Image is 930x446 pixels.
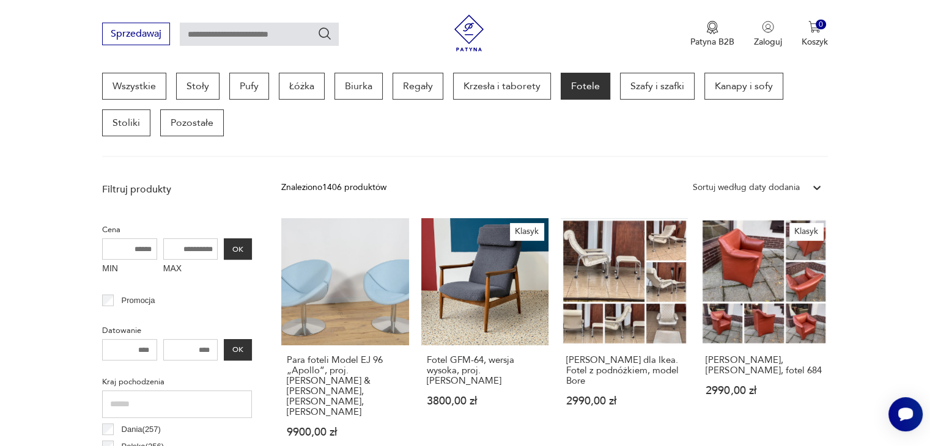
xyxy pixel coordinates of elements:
[317,26,332,41] button: Szukaj
[102,31,170,39] a: Sprzedawaj
[620,73,695,100] a: Szafy i szafki
[754,36,782,48] p: Zaloguj
[816,20,826,30] div: 0
[102,109,150,136] a: Stoliki
[163,260,218,279] label: MAX
[427,396,543,406] p: 3800,00 zł
[453,73,551,100] a: Krzesła i taborety
[122,423,161,436] p: Dania ( 257 )
[706,386,822,396] p: 2990,00 zł
[706,355,822,376] h3: [PERSON_NAME], [PERSON_NAME], fotel 684
[229,73,269,100] a: Pufy
[693,181,800,194] div: Sortuj według daty dodania
[888,397,923,431] iframe: Smartsupp widget button
[287,427,403,437] p: 9900,00 zł
[754,21,782,48] button: Zaloguj
[102,260,157,279] label: MIN
[427,355,543,386] h3: Fotel GFM-64, wersja wysoka, proj. [PERSON_NAME]
[334,73,383,100] a: Biurka
[279,73,325,100] a: Łóżka
[566,355,682,386] h3: [PERSON_NAME] dla Ikea. Fotel z podnóżkiem, model Bore
[561,73,610,100] a: Fotele
[176,73,220,100] a: Stoły
[690,36,734,48] p: Patyna B2B
[102,183,252,196] p: Filtruj produkty
[451,15,487,51] img: Patyna - sklep z meblami i dekoracjami vintage
[690,21,734,48] a: Ikona medaluPatyna B2B
[762,21,774,33] img: Ikonka użytkownika
[102,23,170,45] button: Sprzedawaj
[704,73,783,100] a: Kanapy i sofy
[808,21,821,33] img: Ikona koszyka
[102,223,252,236] p: Cena
[122,294,155,307] p: Promocja
[224,339,252,360] button: OK
[802,36,828,48] p: Koszyk
[224,238,252,260] button: OK
[281,181,386,194] div: Znaleziono 1406 produktów
[102,375,252,389] p: Kraj pochodzenia
[802,21,828,48] button: 0Koszyk
[102,324,252,337] p: Datowanie
[393,73,443,100] a: Regały
[160,109,224,136] a: Pozostałe
[566,396,682,406] p: 2990,00 zł
[706,21,718,34] img: Ikona medalu
[690,21,734,48] button: Patyna B2B
[287,355,403,417] h3: Para foteli Model EJ 96 „Apollo”, proj. [PERSON_NAME] & [PERSON_NAME], [PERSON_NAME], [PERSON_NAME]
[102,73,166,100] a: Wszystkie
